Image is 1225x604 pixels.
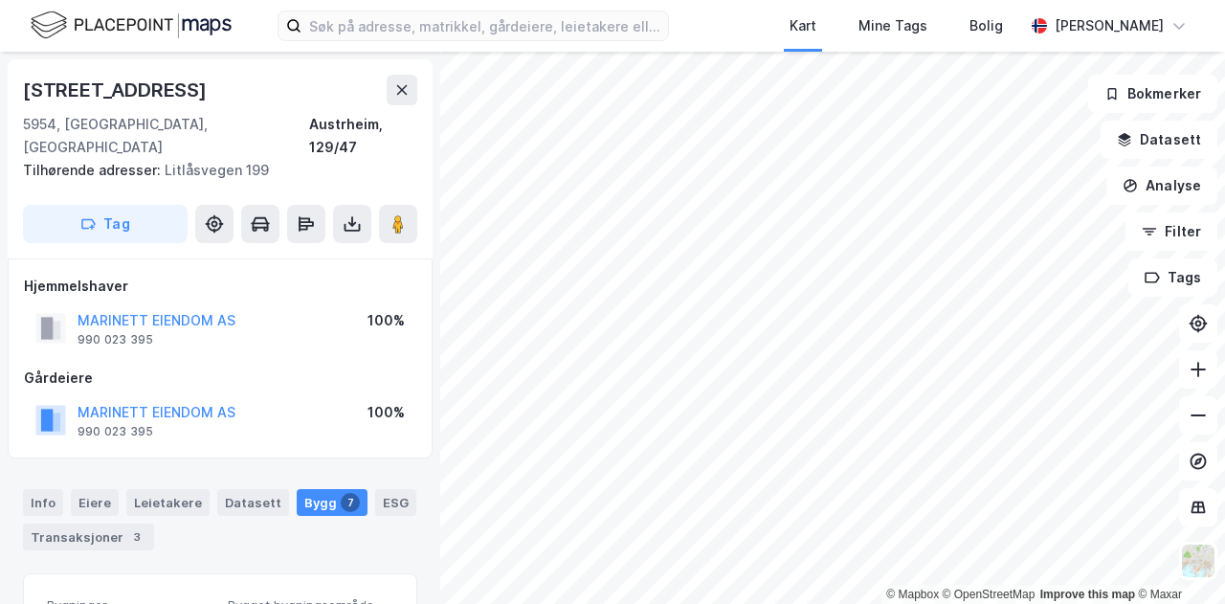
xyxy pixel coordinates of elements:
button: Bokmerker [1088,75,1217,113]
div: [PERSON_NAME] [1055,14,1164,37]
iframe: Chat Widget [1129,512,1225,604]
div: Kontrollprogram for chat [1129,512,1225,604]
button: Tags [1128,258,1217,297]
a: OpenStreetMap [943,588,1036,601]
div: 7 [341,493,360,512]
div: 100% [367,401,405,424]
div: Hjemmelshaver [24,275,416,298]
div: Kart [790,14,816,37]
button: Filter [1125,213,1217,251]
div: Eiere [71,489,119,516]
div: ESG [375,489,416,516]
div: Litlåsvegen 199 [23,159,402,182]
div: Austrheim, 129/47 [309,113,417,159]
div: Leietakere [126,489,210,516]
button: Tag [23,205,188,243]
img: logo.f888ab2527a4732fd821a326f86c7f29.svg [31,9,232,42]
div: [STREET_ADDRESS] [23,75,211,105]
input: Søk på adresse, matrikkel, gårdeiere, leietakere eller personer [301,11,668,40]
div: 3 [127,527,146,547]
a: Improve this map [1040,588,1135,601]
div: Datasett [217,489,289,516]
div: Transaksjoner [23,524,154,550]
div: Bolig [969,14,1003,37]
button: Analyse [1106,167,1217,205]
div: Gårdeiere [24,367,416,390]
div: Info [23,489,63,516]
div: 5954, [GEOGRAPHIC_DATA], [GEOGRAPHIC_DATA] [23,113,309,159]
a: Mapbox [886,588,939,601]
div: Bygg [297,489,367,516]
button: Datasett [1101,121,1217,159]
div: Mine Tags [858,14,927,37]
div: 990 023 395 [78,332,153,347]
div: 990 023 395 [78,424,153,439]
span: Tilhørende adresser: [23,162,165,178]
div: 100% [367,309,405,332]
